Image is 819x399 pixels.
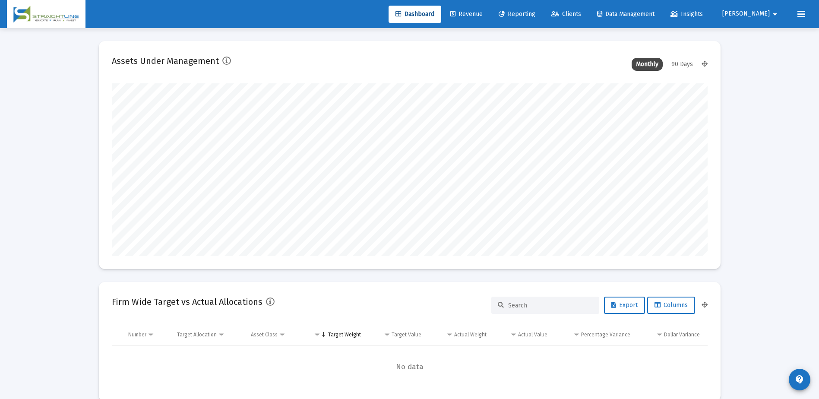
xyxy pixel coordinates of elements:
span: Reporting [499,10,535,18]
span: Clients [551,10,581,18]
td: Column Target Value [367,324,428,345]
div: Percentage Variance [581,331,630,338]
span: Show filter options for column 'Target Allocation' [218,331,225,338]
div: Actual Weight [454,331,487,338]
td: Column Actual Value [493,324,553,345]
div: Target Value [392,331,421,338]
span: Show filter options for column 'Number' [148,331,154,338]
span: Show filter options for column 'Target Value' [384,331,390,338]
td: Column Target Weight [302,324,367,345]
a: Reporting [492,6,542,23]
span: No data [112,362,708,372]
div: Monthly [632,58,663,71]
div: Target Weight [328,331,361,338]
td: Column Number [122,324,171,345]
a: Insights [664,6,710,23]
h2: Firm Wide Target vs Actual Allocations [112,295,262,309]
span: Revenue [450,10,483,18]
img: Dashboard [13,6,79,23]
div: 90 Days [667,58,697,71]
input: Search [508,302,593,309]
span: Show filter options for column 'Percentage Variance' [573,331,580,338]
td: Column Dollar Variance [636,324,707,345]
mat-icon: contact_support [794,374,805,385]
mat-icon: arrow_drop_down [770,6,780,23]
td: Column Actual Weight [427,324,492,345]
div: Dollar Variance [664,331,700,338]
span: Show filter options for column 'Target Weight' [314,331,320,338]
span: Show filter options for column 'Asset Class' [279,331,285,338]
div: Actual Value [518,331,547,338]
a: Data Management [590,6,661,23]
td: Column Asset Class [245,324,302,345]
span: Data Management [597,10,655,18]
span: Show filter options for column 'Actual Value' [510,331,517,338]
div: Asset Class [251,331,278,338]
div: Target Allocation [177,331,217,338]
a: Dashboard [389,6,441,23]
span: Export [611,301,638,309]
td: Column Target Allocation [171,324,245,345]
span: Show filter options for column 'Dollar Variance' [656,331,663,338]
a: Revenue [443,6,490,23]
div: Number [128,331,146,338]
button: Columns [647,297,695,314]
span: Insights [670,10,703,18]
button: [PERSON_NAME] [712,5,791,22]
span: Columns [655,301,688,309]
h2: Assets Under Management [112,54,219,68]
div: Data grid [112,324,708,389]
a: Clients [544,6,588,23]
span: Show filter options for column 'Actual Weight' [446,331,453,338]
button: Export [604,297,645,314]
span: [PERSON_NAME] [722,10,770,18]
span: Dashboard [395,10,434,18]
td: Column Percentage Variance [553,324,636,345]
